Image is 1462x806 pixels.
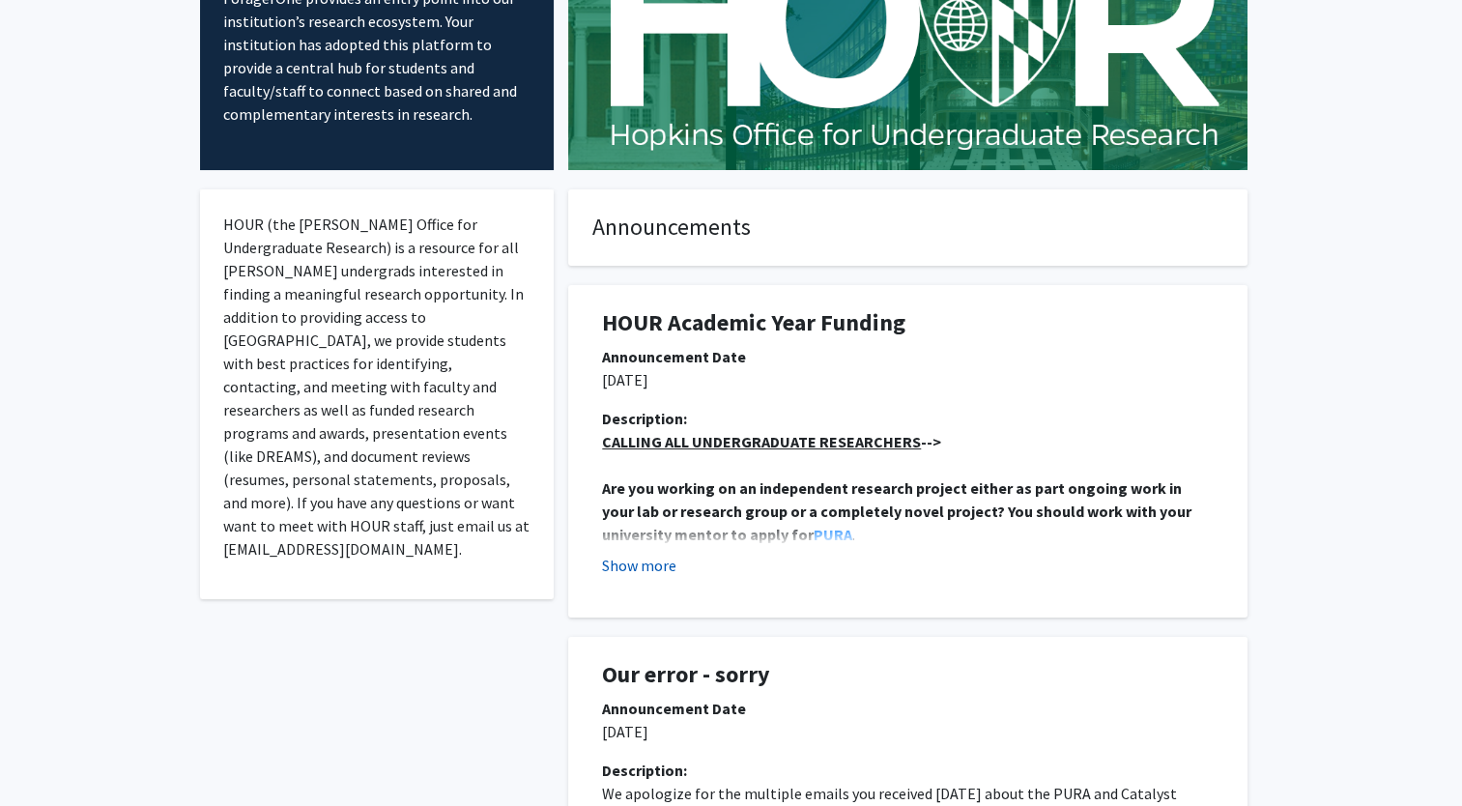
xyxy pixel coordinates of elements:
[602,697,1214,720] div: Announcement Date
[602,345,1214,368] div: Announcement Date
[602,432,941,451] strong: -->
[223,213,531,561] p: HOUR (the [PERSON_NAME] Office for Undergraduate Research) is a resource for all [PERSON_NAME] un...
[14,719,82,792] iframe: Chat
[602,720,1214,743] p: [DATE]
[602,759,1214,782] div: Description:
[602,432,921,451] u: CALLING ALL UNDERGRADUATE RESEARCHERS
[602,554,676,577] button: Show more
[602,309,1214,337] h1: HOUR Academic Year Funding
[602,368,1214,391] p: [DATE]
[602,476,1214,546] p: .
[602,407,1214,430] div: Description:
[602,478,1194,544] strong: Are you working on an independent research project either as part ongoing work in your lab or res...
[592,214,1223,242] h4: Announcements
[602,661,1214,689] h1: Our error - sorry
[814,525,852,544] a: PURA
